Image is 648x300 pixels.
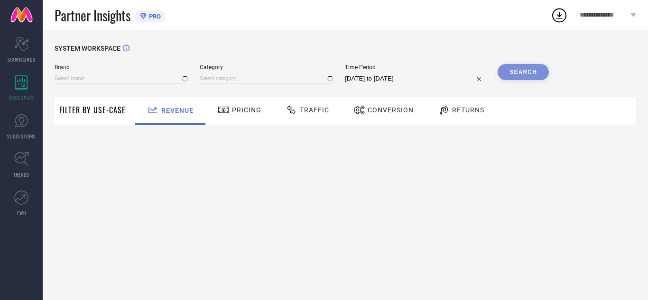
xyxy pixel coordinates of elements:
[232,106,261,114] span: Pricing
[55,6,130,25] span: Partner Insights
[55,73,188,83] input: Select brand
[200,73,333,83] input: Select category
[17,209,26,217] span: FWD
[345,73,486,84] input: Select time period
[9,94,35,101] span: WORKSPACE
[200,64,333,71] span: Category
[147,13,161,20] span: PRO
[8,56,36,63] span: SCORECARDS
[59,104,126,116] span: Filter By Use-Case
[368,106,414,114] span: Conversion
[452,106,484,114] span: Returns
[13,171,29,178] span: TRENDS
[7,133,36,140] span: SUGGESTIONS
[55,64,188,71] span: Brand
[55,45,120,52] span: SYSTEM WORKSPACE
[551,7,568,24] div: Open download list
[345,64,486,71] span: Time Period
[300,106,329,114] span: Traffic
[161,107,194,114] span: Revenue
